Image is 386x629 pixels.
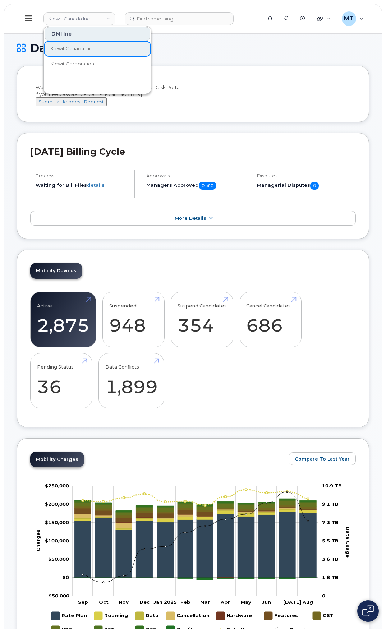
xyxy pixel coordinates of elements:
[37,357,86,404] a: Pending Status 36
[178,296,227,343] a: Suspend Candidates 354
[153,599,177,605] tspan: Jan 2025
[175,216,206,221] span: More Details
[36,99,107,105] a: Submit a Helpdesk Request
[17,42,369,54] h1: Dashboard
[322,593,325,598] tspan: 0
[322,519,339,525] tspan: 7.3 TB
[310,182,319,190] span: 0
[30,452,84,467] a: Mobility Charges
[220,599,230,605] tspan: Apr
[322,501,339,507] tspan: 9.1 TB
[75,509,317,530] g: Roaming
[146,173,239,179] h4: Approvals
[257,182,356,190] h5: Managerial Disputes
[105,357,158,404] a: Data Conflicts 1,899
[30,146,356,157] h2: [DATE] Billing Cycle
[362,605,374,617] img: Open chat
[46,593,69,598] g: $0
[94,609,128,623] g: Roaming
[48,556,69,562] tspan: $50,000
[75,509,317,528] g: Data
[241,599,251,605] tspan: May
[30,263,82,279] a: Mobility Devices
[139,599,150,605] tspan: Dec
[135,609,159,623] g: Data
[302,599,313,605] tspan: Aug
[322,483,342,489] tspan: 10.9 TB
[119,599,129,605] tspan: Nov
[36,182,128,189] li: Waiting for Bill Files
[200,599,210,605] tspan: Mar
[45,501,69,507] tspan: $200,000
[283,599,301,605] tspan: [DATE]
[48,556,69,562] g: $0
[35,529,41,551] tspan: Charges
[45,519,69,525] g: $0
[50,45,92,52] span: Kiewit Canada Inc
[45,538,69,544] tspan: $100,000
[75,508,317,528] g: Cancellation
[87,182,105,188] a: details
[46,593,69,598] tspan: -$50,000
[51,609,87,623] g: Rate Plan
[295,455,350,462] span: Compare To Last Year
[180,599,190,605] tspan: Feb
[36,173,128,179] h4: Process
[78,599,88,605] tspan: Sep
[50,60,94,68] span: Kiewit Corporation
[37,296,89,343] a: Active 2,875
[146,182,239,190] h5: Managers Approved
[216,609,253,623] g: Hardware
[313,609,335,623] g: GST
[45,483,69,489] g: $0
[45,538,69,544] g: $0
[289,452,356,465] button: Compare To Last Year
[45,501,69,507] g: $0
[322,574,339,580] tspan: 1.8 TB
[199,182,216,190] span: 0 of 0
[99,599,109,605] tspan: Oct
[45,519,69,525] tspan: $150,000
[322,538,339,544] tspan: 5.5 TB
[45,27,150,41] div: DMI Inc
[75,512,317,578] g: Rate Plan
[257,173,356,179] h4: Disputes
[166,609,210,623] g: Cancellation
[45,483,69,489] tspan: $250,000
[262,599,271,605] tspan: Jun
[36,84,350,106] div: Welcome to the [PERSON_NAME] Mobile Support Desk Portal If you need assistance, call [PHONE_NUMBER].
[63,574,69,580] tspan: $0
[109,296,158,343] a: Suspended 948
[45,42,150,56] a: Kiewit Canada Inc
[264,609,298,623] g: Features
[246,296,295,343] a: Cancel Candidates 686
[45,57,150,71] a: Kiewit Corporation
[36,97,107,106] button: Submit a Helpdesk Request
[322,556,339,562] tspan: 3.6 TB
[345,527,351,558] tspan: Data Usage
